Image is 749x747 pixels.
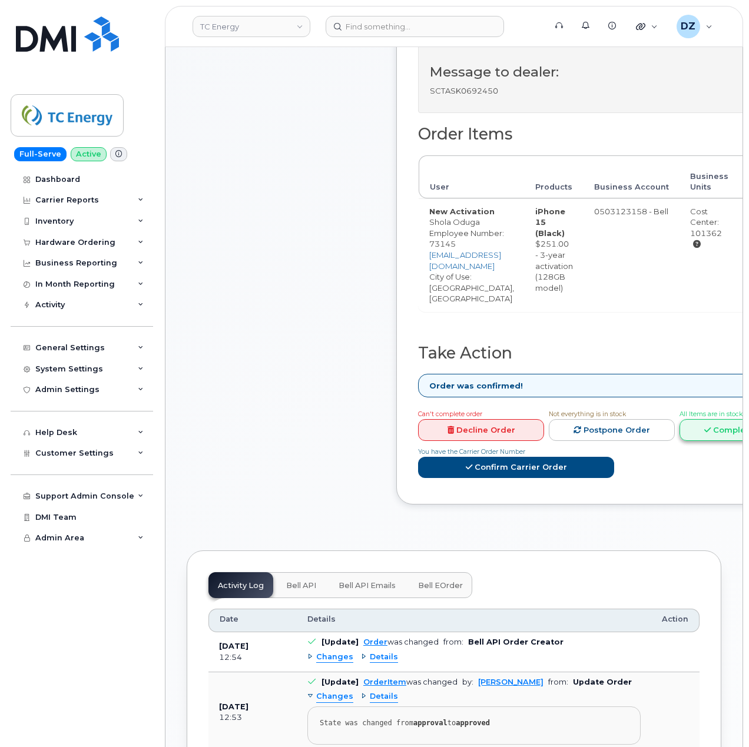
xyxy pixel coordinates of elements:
a: [EMAIL_ADDRESS][DOMAIN_NAME] [429,250,501,271]
b: [DATE] [219,702,248,711]
a: Confirm Carrier Order [418,457,614,479]
span: Details [370,691,398,702]
div: 12:53 [219,712,286,723]
span: All Items are in stock [680,410,743,418]
span: Bell eOrder [418,581,463,590]
span: Employee Number: 73145 [429,228,504,249]
div: was changed [363,638,439,646]
span: Changes [316,691,353,702]
span: from: [443,638,463,646]
span: Details [370,652,398,663]
span: from: [548,678,568,686]
a: Decline Order [418,419,544,441]
th: Products [525,155,584,198]
span: Not everything is in stock [549,410,626,418]
b: [Update] [322,638,359,646]
span: Bell API Emails [339,581,396,590]
span: Bell API [286,581,316,590]
iframe: Messenger Launcher [698,696,740,738]
th: Business Account [584,155,680,198]
a: Order [363,638,387,646]
a: Postpone Order [549,419,675,441]
span: You have the Carrier Order Number [418,448,525,456]
span: Date [220,614,238,625]
span: by: [462,678,473,686]
div: Devon Zellars [668,15,721,38]
strong: approved [456,719,490,727]
span: Changes [316,652,353,663]
b: [DATE] [219,642,248,650]
div: State was changed from to [320,719,628,728]
td: $251.00 - 3-year activation (128GB model) [525,198,584,311]
b: Update Order [573,678,632,686]
th: Business Units [680,155,739,198]
b: Bell API Order Creator [468,638,564,646]
strong: iPhone 15 (Black) [535,207,565,238]
td: Shola Oduga City of Use: [GEOGRAPHIC_DATA], [GEOGRAPHIC_DATA] [419,198,525,311]
strong: Order was confirmed! [429,380,523,391]
div: Cost Center: 101362 [690,206,728,250]
a: TC Energy [193,16,310,37]
a: [PERSON_NAME] [478,678,543,686]
strong: New Activation [429,207,495,216]
b: [Update] [322,678,359,686]
th: User [419,155,525,198]
span: Details [307,614,336,625]
strong: approval [413,719,448,727]
input: Find something... [326,16,504,37]
th: Action [651,609,700,632]
div: was changed [363,678,458,686]
div: Quicklinks [628,15,666,38]
div: 12:54 [219,652,286,663]
span: Can't complete order [418,410,482,418]
span: DZ [681,19,695,34]
td: 0503123158 - Bell [584,198,680,311]
a: OrderItem [363,678,406,686]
